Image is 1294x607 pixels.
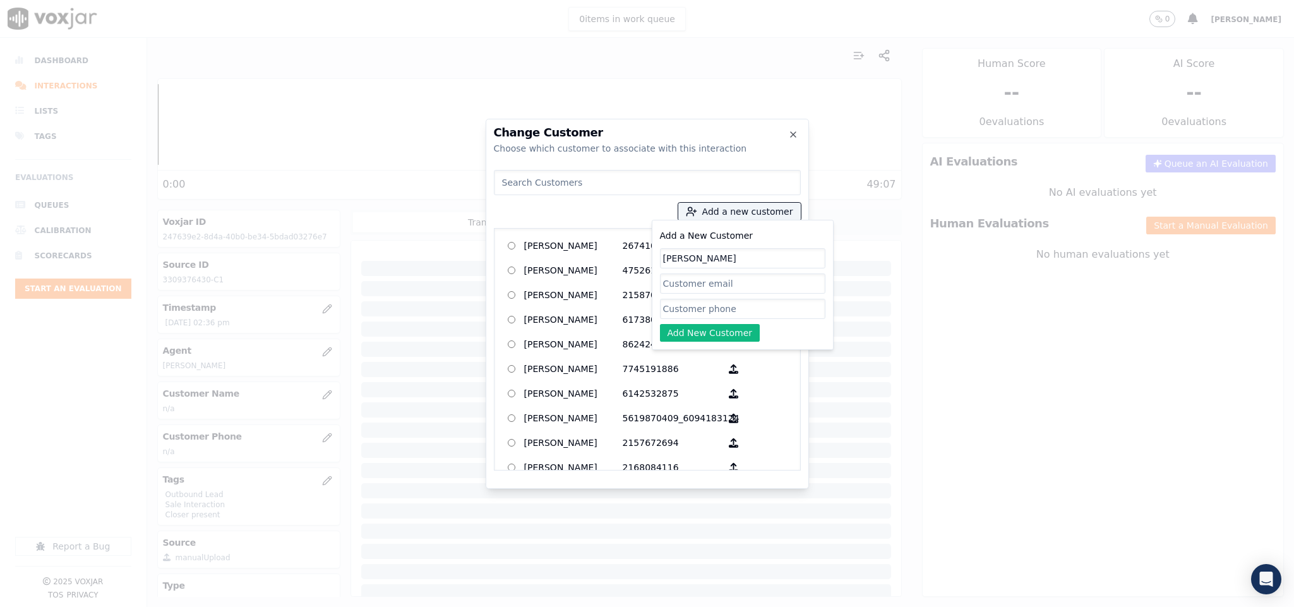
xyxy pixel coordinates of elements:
p: 6173808758 [623,310,721,330]
div: Choose which customer to associate with this interaction [494,142,801,155]
button: [PERSON_NAME] 6142532875 [721,384,746,404]
p: [PERSON_NAME] [524,409,623,428]
label: Add a New Customer [660,231,753,241]
p: [PERSON_NAME] [524,433,623,453]
input: [PERSON_NAME] 4752610421 [508,267,516,275]
p: 4752610421 [623,261,721,280]
div: Open Intercom Messenger [1251,564,1281,594]
p: [PERSON_NAME] [524,359,623,379]
input: Customer phone [660,299,825,319]
input: [PERSON_NAME] 2158707614 [508,291,516,299]
input: [PERSON_NAME] 6173808758 [508,316,516,324]
input: [PERSON_NAME] 6142532875 [508,390,516,398]
input: [PERSON_NAME] 5619870409_6094183124 [508,414,516,423]
button: [PERSON_NAME] 2168084116 [721,458,746,478]
p: [PERSON_NAME] [524,458,623,478]
input: [PERSON_NAME] 7745191886 [508,365,516,373]
p: 2674106790 [623,236,721,256]
p: 8624240326 [623,335,721,354]
button: Add New Customer [660,324,760,342]
p: [PERSON_NAME] [524,261,623,280]
p: 2157672694 [623,433,721,453]
input: [PERSON_NAME] 2168084116 [508,464,516,472]
input: Customer name [660,248,825,268]
p: [PERSON_NAME] [524,236,623,256]
p: [PERSON_NAME] [524,335,623,354]
h2: Change Customer [494,127,801,138]
p: 2158707614 [623,285,721,305]
input: Customer email [660,273,825,294]
p: [PERSON_NAME] [524,384,623,404]
input: Search Customers [494,170,801,195]
button: [PERSON_NAME] 2157672694 [721,433,746,453]
p: 7745191886 [623,359,721,379]
input: [PERSON_NAME] 8624240326 [508,340,516,349]
p: 5619870409_6094183124 [623,409,721,428]
button: [PERSON_NAME] 5619870409_6094183124 [721,409,746,428]
p: 2168084116 [623,458,721,478]
p: [PERSON_NAME] [524,310,623,330]
input: [PERSON_NAME] 2674106790 [508,242,516,250]
p: [PERSON_NAME] [524,285,623,305]
button: Add a new customer [678,203,801,220]
p: 6142532875 [623,384,721,404]
button: [PERSON_NAME] 7745191886 [721,359,746,379]
input: [PERSON_NAME] 2157672694 [508,439,516,447]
